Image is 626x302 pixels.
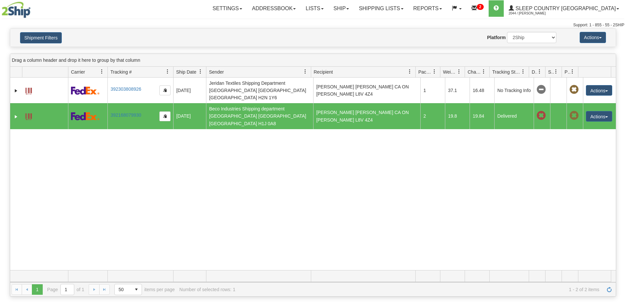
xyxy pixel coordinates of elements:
td: 37.1 [445,78,470,103]
td: Delivered [494,103,534,129]
div: Number of selected rows: 1 [179,287,235,292]
span: items per page [114,284,175,295]
a: Label [25,85,32,95]
span: 50 [119,286,127,293]
td: [DATE] [173,103,206,129]
span: Pickup Not Assigned [569,85,579,94]
img: logo2044.jpg [2,2,31,18]
button: Actions [580,32,606,43]
a: Ship [329,0,354,17]
a: Lists [301,0,328,17]
span: Charge [468,69,481,75]
a: Sleep Country [GEOGRAPHIC_DATA] 2044 / [PERSON_NAME] [504,0,624,17]
div: grid grouping header [10,54,616,67]
img: 2 - FedEx Express® [71,112,100,120]
td: 2 [420,103,445,129]
span: select [131,284,142,295]
td: [PERSON_NAME] [PERSON_NAME] CA ON [PERSON_NAME] L8V 4Z4 [313,103,420,129]
td: 19.84 [470,103,494,129]
button: Actions [586,111,612,122]
td: No Tracking Info [494,78,534,103]
span: Pickup Status [565,69,570,75]
label: Platform [487,34,506,41]
span: Ship Date [176,69,196,75]
a: Ship Date filter column settings [195,66,206,77]
span: Carrier [71,69,85,75]
a: Sender filter column settings [300,66,311,77]
a: Carrier filter column settings [96,66,107,77]
span: Delivery Status [532,69,537,75]
span: Tracking Status [492,69,521,75]
td: Jeridan Textiles Shipping Department [GEOGRAPHIC_DATA] [GEOGRAPHIC_DATA] [GEOGRAPHIC_DATA] H2N 1Y6 [206,78,313,103]
div: Support: 1 - 855 - 55 - 2SHIP [2,22,624,28]
td: Beco Industries Shipping department [GEOGRAPHIC_DATA] [GEOGRAPHIC_DATA] [GEOGRAPHIC_DATA] H1J 0A8 [206,103,313,129]
input: Page 1 [61,284,74,295]
span: Tracking # [110,69,132,75]
td: 19.8 [445,103,470,129]
span: Page of 1 [47,284,84,295]
a: 392303808926 [110,86,141,92]
a: Weight filter column settings [453,66,465,77]
a: Recipient filter column settings [404,66,415,77]
a: Pickup Status filter column settings [567,66,578,77]
span: Pickup Not Assigned [569,111,579,120]
a: Delivery Status filter column settings [534,66,545,77]
a: Settings [208,0,247,17]
a: 392168079930 [110,112,141,118]
span: 2044 / [PERSON_NAME] [509,10,558,17]
button: Shipment Filters [20,32,62,43]
button: Copy to clipboard [159,85,171,95]
a: Addressbook [247,0,301,17]
sup: 2 [477,4,484,10]
td: 16.48 [470,78,494,103]
span: Packages [418,69,432,75]
a: Tracking Status filter column settings [518,66,529,77]
span: Late [537,111,546,120]
span: 1 - 2 of 2 items [240,287,599,292]
button: Copy to clipboard [159,111,171,121]
span: Weight [443,69,457,75]
a: Packages filter column settings [429,66,440,77]
span: Shipment Issues [548,69,554,75]
a: Expand [13,113,19,120]
span: No Tracking Info [537,85,546,94]
a: 2 [467,0,489,17]
a: Reports [408,0,447,17]
a: Refresh [604,284,614,295]
span: Recipient [314,69,333,75]
a: Charge filter column settings [478,66,489,77]
span: Sleep Country [GEOGRAPHIC_DATA] [514,6,616,11]
a: Tracking # filter column settings [162,66,173,77]
img: 2 - FedEx Express® [71,86,100,95]
button: Actions [586,85,612,96]
span: Page 1 [32,284,42,295]
td: 1 [420,78,445,103]
td: [DATE] [173,78,206,103]
span: Sender [209,69,224,75]
a: Label [25,110,32,121]
a: Shipment Issues filter column settings [550,66,562,77]
a: Shipping lists [354,0,408,17]
a: Expand [13,87,19,94]
span: Page sizes drop down [114,284,142,295]
td: [PERSON_NAME] [PERSON_NAME] CA ON [PERSON_NAME] L8V 4Z4 [313,78,420,103]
